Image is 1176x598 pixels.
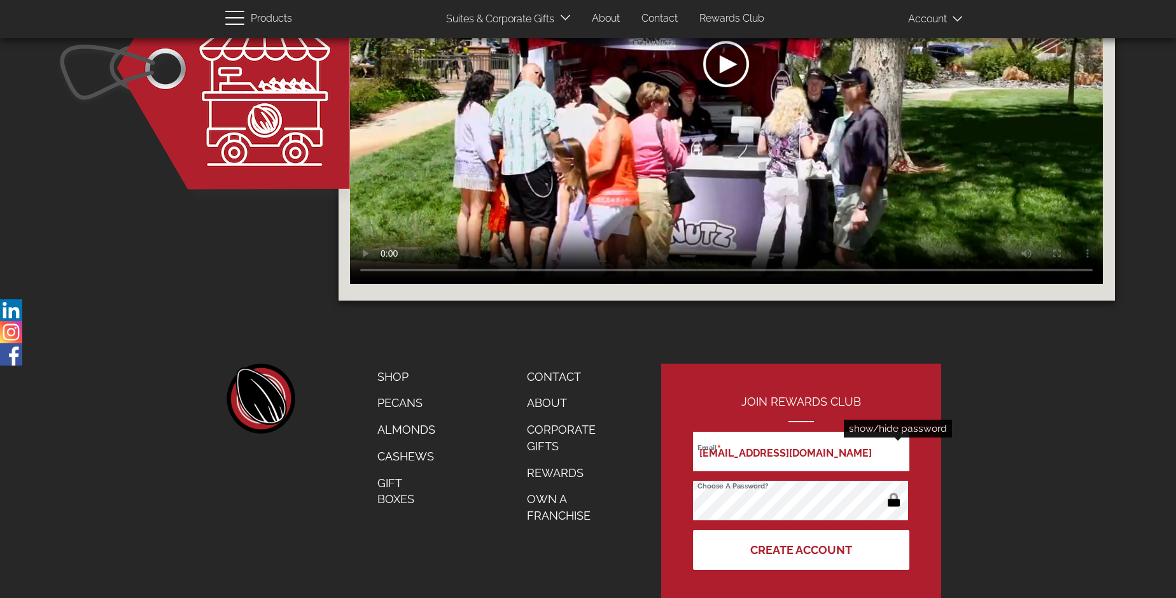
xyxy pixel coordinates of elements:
[632,6,687,31] a: Contact
[517,364,620,390] a: Contact
[844,420,952,438] div: show/hide password
[693,395,909,422] h2: Join Rewards Club
[368,443,445,470] a: Cashews
[368,470,445,513] a: Gift Boxes
[368,390,445,416] a: Pecans
[251,10,292,28] span: Products
[693,432,909,471] input: Email
[582,6,629,31] a: About
[437,7,558,32] a: Suites & Corporate Gifts
[225,364,295,434] a: home
[368,364,445,390] a: Shop
[690,6,774,31] a: Rewards Club
[368,416,445,443] a: Almonds
[517,486,620,529] a: Own a Franchise
[517,416,620,459] a: Corporate Gifts
[693,530,909,570] button: Create Account
[517,390,620,416] a: About
[517,460,620,487] a: Rewards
